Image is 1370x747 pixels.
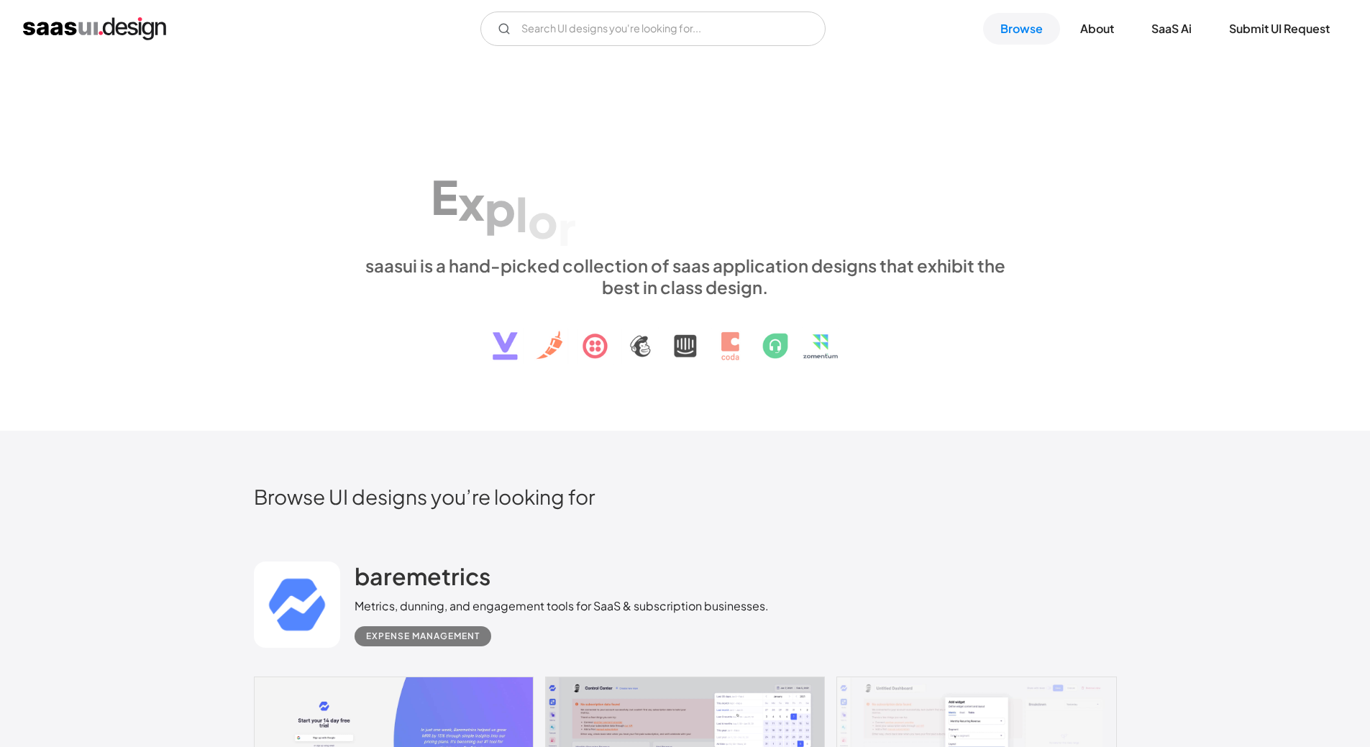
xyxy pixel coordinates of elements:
a: Browse [983,13,1060,45]
a: Submit UI Request [1212,13,1347,45]
div: Expense Management [366,628,480,645]
div: Metrics, dunning, and engagement tools for SaaS & subscription businesses. [355,597,769,615]
div: x [458,174,485,229]
form: Email Form [480,12,826,46]
h1: Explore SaaS UI design patterns & interactions. [355,130,1016,241]
a: About [1063,13,1131,45]
h2: baremetrics [355,562,490,590]
a: SaaS Ai [1134,13,1209,45]
input: Search UI designs you're looking for... [480,12,826,46]
div: o [528,193,558,248]
div: saasui is a hand-picked collection of saas application designs that exhibit the best in class des... [355,255,1016,298]
div: r [558,200,576,255]
a: baremetrics [355,562,490,597]
div: E [431,169,458,224]
a: home [23,17,166,40]
div: l [516,186,528,242]
div: p [485,180,516,235]
h2: Browse UI designs you’re looking for [254,484,1117,509]
img: text, icon, saas logo [467,298,903,372]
